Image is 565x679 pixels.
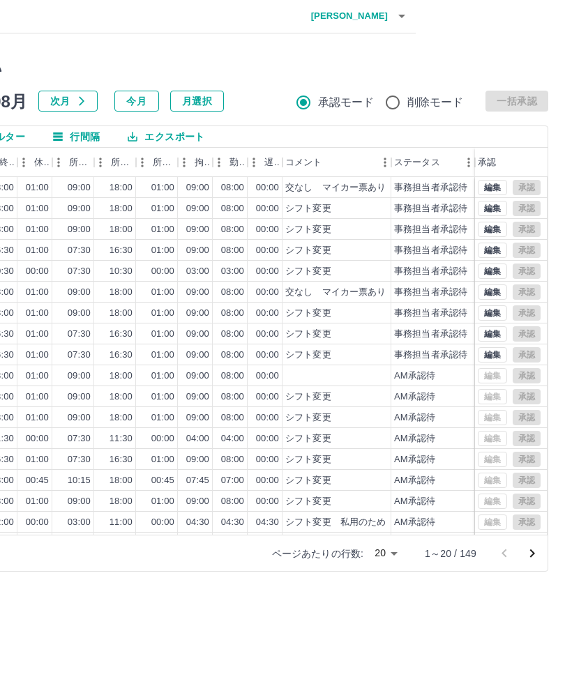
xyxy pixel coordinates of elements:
[285,266,331,279] div: シフト変更
[285,433,331,446] div: シフト変更
[394,391,435,404] div: AM承認待
[68,496,91,509] div: 09:00
[221,287,244,300] div: 08:00
[478,327,507,342] button: 編集
[256,203,279,216] div: 00:00
[256,245,279,258] div: 00:00
[110,475,133,488] div: 18:00
[264,148,280,178] div: 遅刻等
[68,412,91,425] div: 09:00
[151,328,174,342] div: 01:00
[186,433,209,446] div: 04:00
[394,475,435,488] div: AM承認待
[110,328,133,342] div: 16:30
[114,91,159,112] button: 今月
[151,224,174,237] div: 01:00
[256,412,279,425] div: 00:00
[394,266,467,279] div: 事務担当者承認待
[256,349,279,363] div: 00:00
[478,222,507,238] button: 編集
[256,224,279,237] div: 00:00
[394,224,467,237] div: 事務担当者承認待
[221,412,244,425] div: 08:00
[116,127,216,148] button: エクスポート
[110,517,133,530] div: 11:00
[69,148,91,178] div: 所定開始
[285,496,331,509] div: シフト変更
[256,182,279,195] div: 00:00
[26,433,49,446] div: 00:00
[186,203,209,216] div: 09:00
[68,203,91,216] div: 09:00
[221,475,244,488] div: 07:00
[229,148,245,178] div: 勤務
[394,328,467,342] div: 事務担当者承認待
[285,391,331,404] div: シフト変更
[285,148,322,178] div: コメント
[186,349,209,363] div: 09:00
[221,224,244,237] div: 08:00
[186,182,209,195] div: 09:00
[285,287,386,300] div: 交なし マイカー票あり
[111,148,133,178] div: 所定終業
[68,370,91,383] div: 09:00
[256,454,279,467] div: 00:00
[26,454,49,467] div: 01:00
[221,307,244,321] div: 08:00
[256,496,279,509] div: 00:00
[151,433,174,446] div: 00:00
[151,454,174,467] div: 01:00
[151,412,174,425] div: 01:00
[151,517,174,530] div: 00:00
[256,307,279,321] div: 00:00
[68,433,91,446] div: 07:30
[26,307,49,321] div: 01:00
[26,266,49,279] div: 00:00
[221,328,244,342] div: 08:00
[26,349,49,363] div: 01:00
[221,517,244,530] div: 04:30
[318,95,375,112] span: 承認モード
[110,307,133,321] div: 18:00
[186,245,209,258] div: 09:00
[478,243,507,259] button: 編集
[221,182,244,195] div: 08:00
[272,547,363,561] p: ページあたりの行数:
[151,203,174,216] div: 01:00
[394,496,435,509] div: AM承認待
[186,307,209,321] div: 09:00
[221,370,244,383] div: 08:00
[394,245,467,258] div: 事務担当者承認待
[285,245,331,258] div: シフト変更
[186,412,209,425] div: 09:00
[285,517,386,530] div: シフト変更 私用のため
[68,245,91,258] div: 07:30
[94,148,136,178] div: 所定終業
[151,391,174,404] div: 01:00
[26,391,49,404] div: 01:00
[213,148,248,178] div: 勤務
[151,370,174,383] div: 01:00
[285,203,331,216] div: シフト変更
[221,496,244,509] div: 08:00
[394,349,467,363] div: 事務担当者承認待
[68,224,91,237] div: 09:00
[68,454,91,467] div: 07:30
[394,203,467,216] div: 事務担当者承認待
[221,349,244,363] div: 08:00
[151,496,174,509] div: 01:00
[151,182,174,195] div: 01:00
[110,182,133,195] div: 18:00
[26,328,49,342] div: 01:00
[221,266,244,279] div: 03:00
[26,496,49,509] div: 01:00
[285,224,331,237] div: シフト変更
[394,517,435,530] div: AM承認待
[136,148,178,178] div: 所定休憩
[68,182,91,195] div: 09:00
[256,287,279,300] div: 00:00
[26,287,49,300] div: 01:00
[110,412,133,425] div: 18:00
[256,391,279,404] div: 00:00
[68,349,91,363] div: 07:30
